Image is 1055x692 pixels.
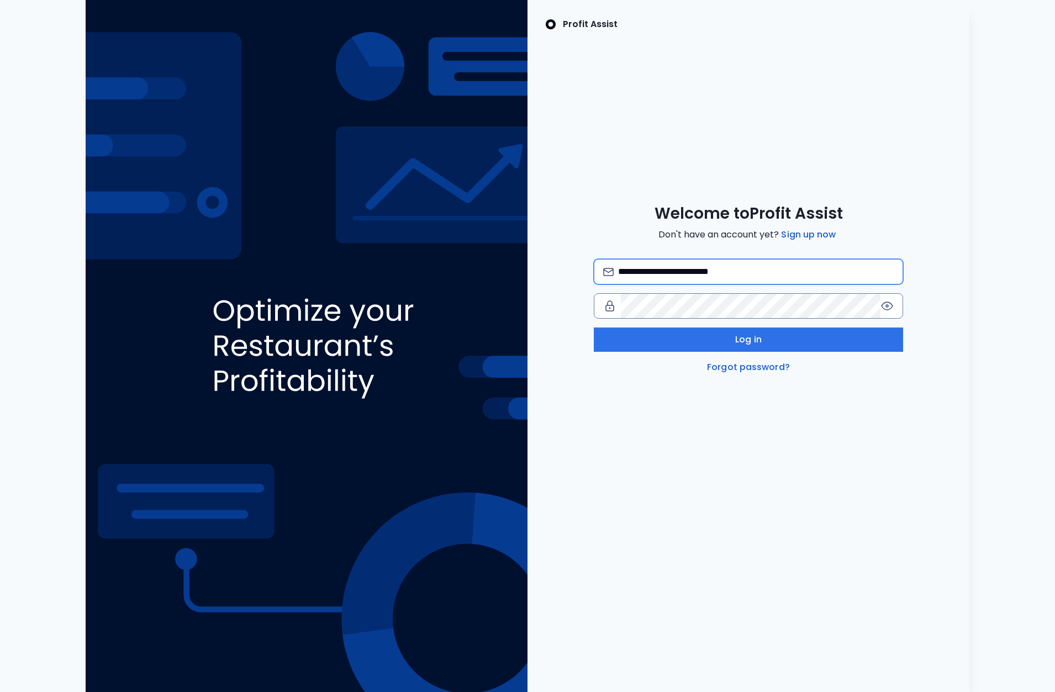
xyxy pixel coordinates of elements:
[594,327,903,352] button: Log in
[545,18,556,31] img: SpotOn Logo
[603,268,614,276] img: email
[779,228,838,241] a: Sign up now
[563,18,618,31] p: Profit Assist
[705,361,792,374] a: Forgot password?
[658,228,838,241] span: Don't have an account yet?
[735,333,762,346] span: Log in
[655,204,843,224] span: Welcome to Profit Assist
